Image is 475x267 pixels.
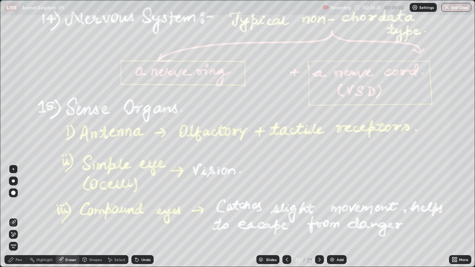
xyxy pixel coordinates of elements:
img: add-slide-button [329,257,335,263]
div: Undo [141,258,151,261]
div: Highlight [36,258,53,261]
div: Pen [16,258,22,261]
div: 39 [307,256,312,263]
div: 30 [294,257,302,262]
div: / [303,257,305,262]
img: class-settings-icons [412,4,418,10]
img: recording.375f2c34.svg [323,4,329,10]
div: Shapes [89,258,102,261]
div: Slides [266,258,276,261]
div: More [459,258,468,261]
img: end-class-cross [444,4,450,10]
p: Recording [330,5,351,10]
button: End Class [441,3,471,12]
p: LIVE [7,4,17,10]
p: Animal Kingdom -05 [22,4,65,10]
div: Eraser [65,258,76,261]
span: Erase all [9,244,17,248]
p: Settings [419,6,434,9]
div: Add [337,258,344,261]
div: Select [114,258,125,261]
